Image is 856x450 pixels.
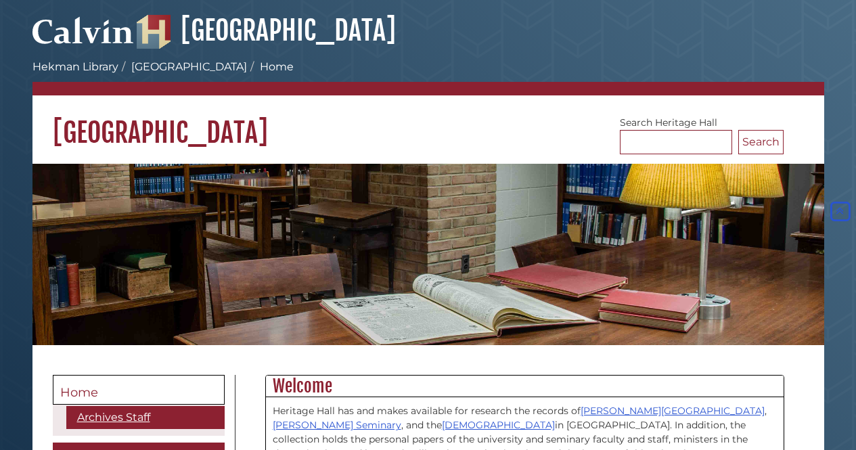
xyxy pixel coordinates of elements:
[53,375,225,405] a: Home
[32,59,824,95] nav: breadcrumb
[738,130,784,154] button: Search
[131,60,247,73] a: [GEOGRAPHIC_DATA]
[32,11,134,49] img: Calvin
[32,31,134,43] a: Calvin University
[247,59,294,75] li: Home
[32,95,824,150] h1: [GEOGRAPHIC_DATA]
[828,206,853,218] a: Back to Top
[60,385,98,400] span: Home
[137,14,396,47] a: [GEOGRAPHIC_DATA]
[66,406,225,429] a: Archives Staff
[266,376,784,397] h2: Welcome
[273,419,401,431] a: [PERSON_NAME] Seminary
[137,15,171,49] img: Hekman Library Logo
[442,419,555,431] a: [DEMOGRAPHIC_DATA]
[581,405,765,417] a: [PERSON_NAME][GEOGRAPHIC_DATA]
[32,60,118,73] a: Hekman Library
